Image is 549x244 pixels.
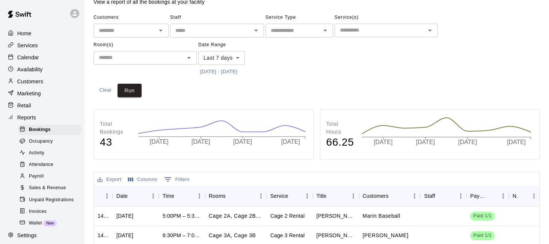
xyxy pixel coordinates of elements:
[126,174,159,185] button: Select columns
[359,185,421,206] div: Customers
[270,212,305,220] div: Cage 2 Rental
[192,139,210,145] tspan: [DATE]
[470,232,495,239] span: Paid 1/1
[313,185,359,206] div: Title
[6,112,78,123] a: Reports
[29,220,42,227] span: Wallet
[98,212,109,220] div: 1428778
[513,185,518,206] div: Notes
[518,191,528,201] button: Sort
[267,185,313,206] div: Service
[6,40,78,51] a: Services
[6,230,78,241] a: Settings
[17,42,38,49] p: Services
[363,185,389,206] div: Customers
[128,191,138,201] button: Sort
[116,232,133,239] div: Mon, Sep 15, 2025
[416,139,435,146] tspan: [DATE]
[389,191,399,201] button: Sort
[163,212,201,220] div: 5:00PM – 5:30PM
[170,12,264,24] span: Staff
[205,185,267,206] div: Rooms
[209,185,226,206] div: Rooms
[6,52,78,63] a: Calendar
[18,182,84,194] a: Sales & Revenue
[487,191,498,201] button: Sort
[326,120,354,136] p: Total Hours
[98,191,108,201] button: Sort
[18,124,84,136] a: Bookings
[116,185,128,206] div: Date
[251,25,261,36] button: Open
[424,185,435,206] div: Staff
[320,25,330,36] button: Open
[198,66,239,78] button: [DATE] - [DATE]
[43,221,57,225] span: New
[209,212,261,220] p: Cage 2A, Cage 2B, Cage 2 - After Hours - Lessons Only , Cage 2 - Full Cage
[18,218,81,229] div: WalletNew
[6,28,78,39] div: Home
[163,232,201,239] div: 6:30PM – 7:00PM
[150,139,169,145] tspan: [DATE]
[94,12,169,24] span: Customers
[209,232,256,239] p: Cage 3A, Cage 3B
[184,53,194,63] button: Open
[198,51,245,65] div: Last 7 days
[498,190,509,202] button: Menu
[348,190,359,202] button: Menu
[409,190,420,202] button: Menu
[17,102,31,109] p: Retail
[459,139,477,146] tspan: [DATE]
[18,136,84,147] a: Occupancy
[317,212,355,220] div: Tom Rental
[6,76,78,87] a: Customers
[18,194,84,206] a: Unpaid Registrations
[94,39,197,51] span: Room(s)
[116,212,133,220] div: Tue, Sep 16, 2025
[100,120,130,136] p: Total Bookings
[435,191,446,201] button: Sort
[265,12,333,24] span: Service Type
[455,190,466,202] button: Menu
[528,190,540,202] button: Menu
[270,232,305,239] div: Cage 3 Rental
[29,184,66,192] span: Sales & Revenue
[18,183,81,193] div: Sales & Revenue
[226,191,236,201] button: Sort
[6,88,78,99] a: Marketing
[194,190,205,202] button: Menu
[18,195,81,205] div: Unpaid Registrations
[326,136,354,149] h4: 66.25
[118,84,142,98] button: Run
[162,173,192,185] button: Show filters
[18,171,81,182] div: Payroll
[17,78,43,85] p: Customers
[148,190,159,202] button: Menu
[100,136,130,149] h4: 43
[17,54,39,61] p: Calendar
[335,12,438,24] span: Service(s)
[29,196,74,204] span: Unpaid Registrations
[18,159,84,171] a: Attendance
[101,190,113,202] button: Menu
[95,174,123,185] button: Export
[363,232,409,239] p: Aidan Grover
[17,114,36,121] p: Reports
[94,84,118,98] button: Clear
[302,190,313,202] button: Menu
[18,125,81,135] div: Bookings
[317,232,355,239] div: Aidan Grover
[6,100,78,111] a: Retail
[508,139,526,146] tspan: [DATE]
[466,185,509,206] div: Payment
[6,64,78,75] a: Availability
[113,185,159,206] div: Date
[18,206,84,217] a: Invoices
[270,185,288,206] div: Service
[363,212,400,220] p: Marin Baseball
